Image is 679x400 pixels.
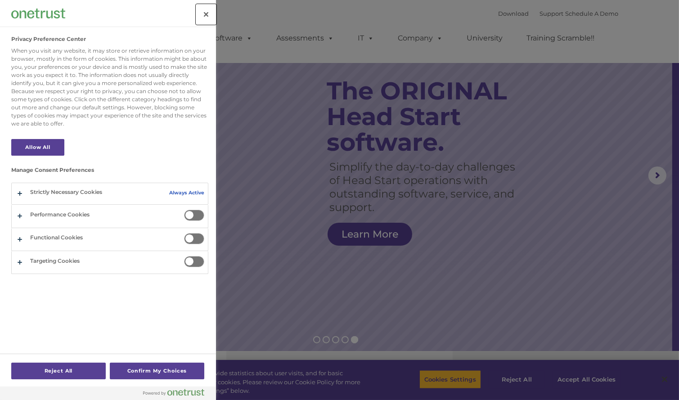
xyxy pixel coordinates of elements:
[11,47,208,128] div: When you visit any website, it may store or retrieve information on your browser, mostly in the f...
[125,59,153,66] span: Last name
[125,96,163,103] span: Phone number
[11,167,208,178] h3: Manage Consent Preferences
[11,4,65,22] div: Company Logo
[143,389,211,400] a: Powered by OneTrust Opens in a new Tab
[11,139,64,156] button: Allow All
[11,9,65,18] img: Company Logo
[196,4,216,24] button: Close
[143,389,204,396] img: Powered by OneTrust Opens in a new Tab
[110,363,204,379] button: Confirm My Choices
[11,363,106,379] button: Reject All
[11,36,86,42] h2: Privacy Preference Center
